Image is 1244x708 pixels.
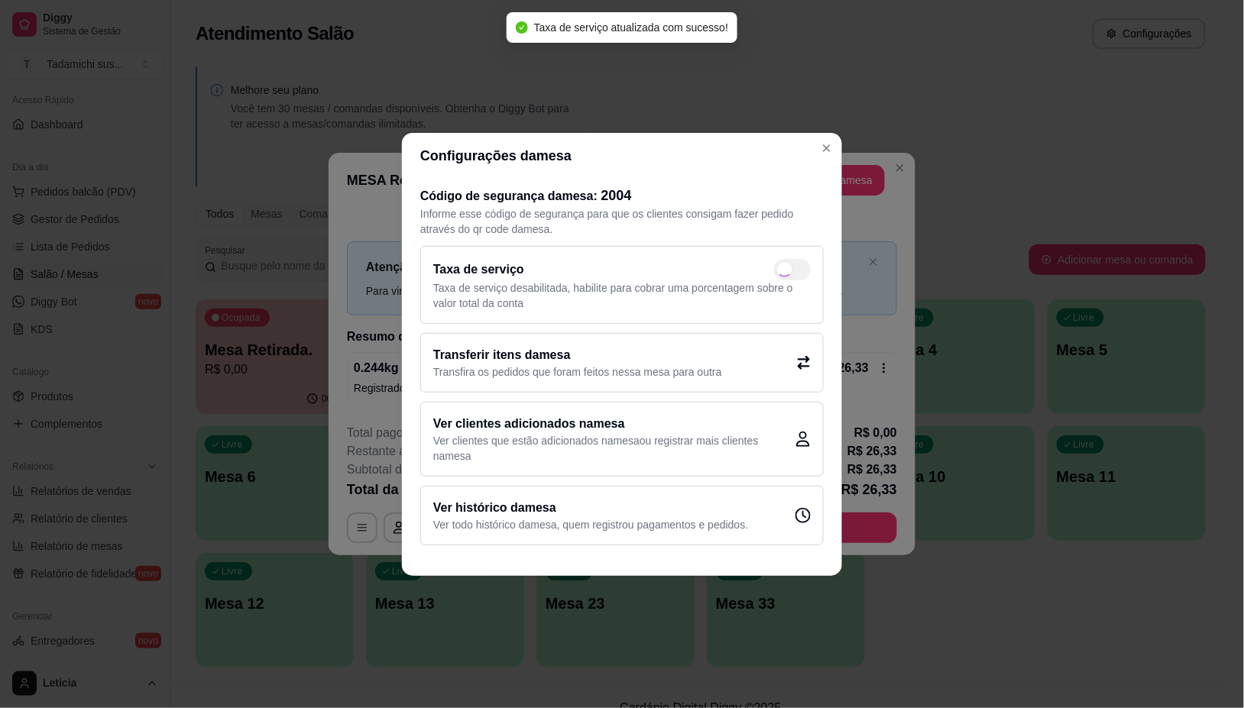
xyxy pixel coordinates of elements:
[420,206,824,237] p: Informe esse código de segurança para que os clientes consigam fazer pedido através do qr code da...
[516,21,528,34] span: check-circle
[433,280,811,311] p: Taxa de serviço desabilitada, habilite para cobrar uma porcentagem sobre o valor total da conta
[433,346,722,364] h2: Transferir itens da mesa
[433,260,524,279] h2: Taxa de serviço
[402,133,842,179] header: Configurações da mesa
[433,517,748,532] p: Ver todo histórico da mesa , quem registrou pagamentos e pedidos.
[433,433,795,464] p: Ver clientes que estão adicionados na mesa ou registrar mais clientes na mesa
[601,188,632,203] span: 2004
[534,21,728,34] span: Taxa de serviço atualizada com sucesso!
[433,415,795,433] h2: Ver clientes adicionados na mesa
[433,499,748,517] h2: Ver histórico da mesa
[815,136,839,160] button: Close
[433,364,722,380] p: Transfira os pedidos que foram feitos nessa mesa para outra
[420,185,824,206] h2: Código de segurança da mesa :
